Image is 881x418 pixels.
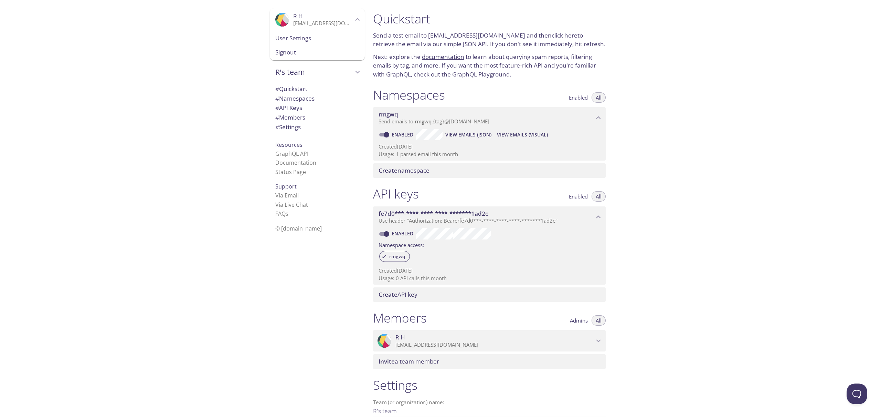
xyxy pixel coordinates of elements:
[275,85,307,93] span: Quickstart
[275,201,308,208] a: Via Live Chat
[275,192,299,199] a: Via Email
[497,131,548,139] span: View Emails (Visual)
[373,107,606,129] div: rmgwq namespace
[270,84,365,94] div: Quickstart
[270,113,365,122] div: Members
[275,183,297,190] span: Support
[391,230,416,237] a: Enabled
[275,94,315,102] span: Namespaces
[270,63,365,81] div: R's team
[379,110,398,118] span: rmgwq
[275,168,306,176] a: Status Page
[566,315,592,326] button: Admins
[422,53,464,61] a: documentation
[379,118,489,125] span: Send emails to . {tag} @[DOMAIN_NAME]
[275,104,302,112] span: API Keys
[452,70,510,78] a: GraphQL Playground
[270,94,365,103] div: Namespaces
[275,113,279,121] span: #
[395,341,594,348] p: [EMAIL_ADDRESS][DOMAIN_NAME]
[373,287,606,302] div: Create API Key
[275,210,288,217] a: FAQ
[275,123,279,131] span: #
[373,87,445,103] h1: Namespaces
[443,129,494,140] button: View Emails (JSON)
[415,118,432,125] span: rmgwq
[275,113,305,121] span: Members
[379,151,600,158] p: Usage: 1 parsed email this month
[379,275,600,282] p: Usage: 0 API calls this month
[275,85,279,93] span: #
[395,334,405,341] span: R H
[373,186,419,202] h1: API keys
[286,210,288,217] span: s
[373,400,445,405] label: Team (or organization) name:
[565,191,592,202] button: Enabled
[270,8,365,31] div: R H
[373,52,606,79] p: Next: explore the to learn about querying spam reports, filtering emails by tag, and more. If you...
[494,129,551,140] button: View Emails (Visual)
[847,384,867,404] iframe: Help Scout Beacon - Open
[379,290,417,298] span: API key
[373,163,606,178] div: Create namespace
[592,191,606,202] button: All
[592,92,606,103] button: All
[379,290,397,298] span: Create
[379,267,600,274] p: Created [DATE]
[270,31,365,45] div: User Settings
[275,34,359,43] span: User Settings
[373,31,606,49] p: Send a test email to and then to retrieve the email via our simple JSON API. If you don't see it ...
[379,239,424,249] label: Namespace access:
[373,330,606,351] div: R H
[275,159,316,166] a: Documentation
[552,31,577,39] a: click here
[275,150,308,157] a: GraphQL API
[373,310,427,326] h1: Members
[565,92,592,103] button: Enabled
[373,377,606,393] h1: Settings
[391,131,416,138] a: Enabled
[592,315,606,326] button: All
[379,251,410,262] div: rmgwq
[275,94,279,102] span: #
[275,141,302,149] span: Resources
[428,31,525,39] a: [EMAIL_ADDRESS][DOMAIN_NAME]
[379,166,429,174] span: namespace
[385,253,410,259] span: rmgwq
[373,11,606,27] h1: Quickstart
[270,45,365,60] div: Signout
[373,354,606,369] div: Invite a team member
[379,143,600,150] p: Created [DATE]
[275,104,279,112] span: #
[275,67,353,77] span: R's team
[293,12,303,20] span: R H
[275,123,301,131] span: Settings
[379,166,397,174] span: Create
[379,357,439,365] span: a team member
[270,122,365,132] div: Team Settings
[275,225,322,232] span: © [DOMAIN_NAME]
[379,357,395,365] span: Invite
[270,103,365,113] div: API Keys
[275,48,359,57] span: Signout
[293,20,353,27] p: [EMAIL_ADDRESS][DOMAIN_NAME]
[445,131,491,139] span: View Emails (JSON)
